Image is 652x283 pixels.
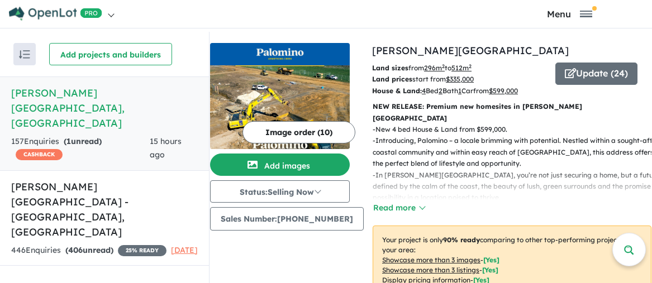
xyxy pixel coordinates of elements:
[382,266,479,274] u: Showcase more than 3 listings
[451,64,472,72] u: 512 m
[439,87,442,95] u: 2
[445,64,472,72] span: to
[489,87,518,95] u: $ 599,000
[150,136,182,160] span: 15 hours ago
[422,87,426,95] u: 4
[469,63,472,69] sup: 2
[482,266,498,274] span: [ Yes ]
[11,244,166,257] div: 446 Enquir ies
[68,245,83,255] span: 406
[446,75,474,83] u: $ 335,000
[11,85,198,131] h5: [PERSON_NAME][GEOGRAPHIC_DATA] , [GEOGRAPHIC_DATA]
[372,44,569,57] a: [PERSON_NAME][GEOGRAPHIC_DATA]
[372,75,412,83] b: Land prices
[210,65,350,149] img: Palomino - Armstrong Creek
[11,135,150,162] div: 157 Enquir ies
[19,50,30,59] img: sort.svg
[443,236,480,244] b: 90 % ready
[372,85,547,97] p: Bed Bath Car from
[424,64,445,72] u: 296 m
[66,136,71,146] span: 1
[242,121,355,143] button: Image order (10)
[372,63,547,74] p: from
[442,63,445,69] sup: 2
[210,154,350,176] button: Add images
[483,256,499,264] span: [ Yes ]
[171,245,198,255] span: [DATE]
[64,136,102,146] strong: ( unread)
[491,8,649,19] button: Toggle navigation
[555,63,637,85] button: Update (24)
[11,179,198,239] h5: [PERSON_NAME][GEOGRAPHIC_DATA] - [GEOGRAPHIC_DATA] , [GEOGRAPHIC_DATA]
[49,43,172,65] button: Add projects and builders
[372,74,547,85] p: start from
[382,256,480,264] u: Showcase more than 3 images
[210,43,350,149] a: Palomino - Armstrong Creek LogoPalomino - Armstrong Creek
[373,202,425,214] button: Read more
[458,87,461,95] u: 1
[372,87,422,95] b: House & Land:
[65,245,113,255] strong: ( unread)
[118,245,166,256] span: 25 % READY
[9,7,102,21] img: Openlot PRO Logo White
[210,180,350,203] button: Status:Selling Now
[372,64,408,72] b: Land sizes
[16,149,63,160] span: CASHBACK
[373,101,651,124] p: NEW RELEASE: Premium new homesites in [PERSON_NAME][GEOGRAPHIC_DATA]
[215,47,345,61] img: Palomino - Armstrong Creek Logo
[210,207,364,231] button: Sales Number:[PHONE_NUMBER]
